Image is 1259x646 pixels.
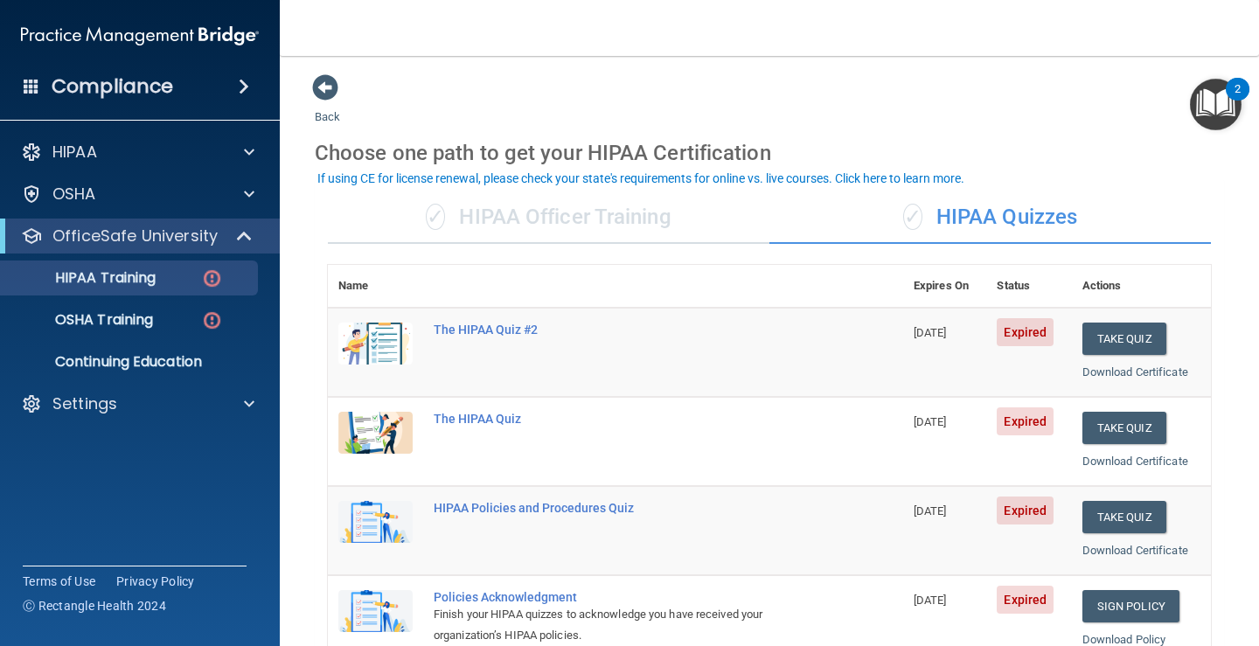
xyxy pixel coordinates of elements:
[434,501,816,515] div: HIPAA Policies and Procedures Quiz
[328,265,423,308] th: Name
[1082,590,1179,622] a: Sign Policy
[1082,412,1166,444] button: Take Quiz
[914,326,947,339] span: [DATE]
[914,415,947,428] span: [DATE]
[21,226,254,247] a: OfficeSafe University
[317,172,964,184] div: If using CE for license renewal, please check your state's requirements for online vs. live cours...
[315,89,340,123] a: Back
[914,504,947,517] span: [DATE]
[315,128,1224,178] div: Choose one path to get your HIPAA Certification
[52,142,97,163] p: HIPAA
[328,191,769,244] div: HIPAA Officer Training
[914,594,947,607] span: [DATE]
[52,184,96,205] p: OSHA
[11,353,250,371] p: Continuing Education
[1072,265,1211,308] th: Actions
[1082,323,1166,355] button: Take Quiz
[903,204,922,230] span: ✓
[1235,89,1241,112] div: 2
[11,269,156,287] p: HIPAA Training
[997,497,1054,524] span: Expired
[21,142,254,163] a: HIPAA
[426,204,445,230] span: ✓
[21,18,259,53] img: PMB logo
[1190,79,1242,130] button: Open Resource Center, 2 new notifications
[52,226,218,247] p: OfficeSafe University
[434,323,816,337] div: The HIPAA Quiz #2
[769,191,1211,244] div: HIPAA Quizzes
[434,412,816,426] div: The HIPAA Quiz
[11,311,153,329] p: OSHA Training
[23,597,166,615] span: Ⓒ Rectangle Health 2024
[21,393,254,414] a: Settings
[23,573,95,590] a: Terms of Use
[434,590,816,604] div: Policies Acknowledgment
[52,393,117,414] p: Settings
[21,184,254,205] a: OSHA
[1082,455,1188,468] a: Download Certificate
[201,267,223,289] img: danger-circle.6113f641.png
[1082,633,1166,646] a: Download Policy
[1082,365,1188,379] a: Download Certificate
[434,604,816,646] div: Finish your HIPAA quizzes to acknowledge you have received your organization’s HIPAA policies.
[956,523,1238,593] iframe: Drift Widget Chat Controller
[997,318,1054,346] span: Expired
[986,265,1071,308] th: Status
[201,309,223,331] img: danger-circle.6113f641.png
[52,74,173,99] h4: Compliance
[903,265,987,308] th: Expires On
[116,573,195,590] a: Privacy Policy
[997,407,1054,435] span: Expired
[1082,501,1166,533] button: Take Quiz
[315,170,967,187] button: If using CE for license renewal, please check your state's requirements for online vs. live cours...
[997,586,1054,614] span: Expired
